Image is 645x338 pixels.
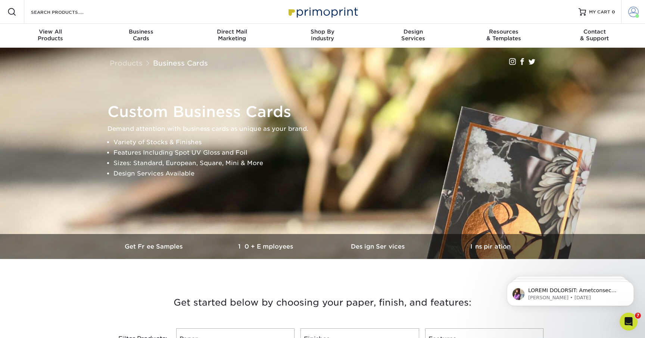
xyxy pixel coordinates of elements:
[5,24,96,48] a: View AllProducts
[277,28,368,35] span: Shop By
[589,9,610,15] span: MY CART
[368,28,458,42] div: Services
[211,234,322,259] a: 10+ Employees
[368,24,458,48] a: DesignServices
[104,286,541,319] h3: Get started below by choosing your paper, finish, and features:
[2,315,63,335] iframe: Google Customer Reviews
[549,28,640,42] div: & Support
[322,243,434,250] h3: Design Services
[110,59,143,67] a: Products
[5,28,96,42] div: Products
[99,243,211,250] h3: Get Free Samples
[458,28,549,35] span: Resources
[5,28,96,35] span: View All
[620,313,638,331] iframe: Intercom live chat
[153,59,208,67] a: Business Cards
[277,24,368,48] a: Shop ByIndustry
[458,28,549,42] div: & Templates
[96,28,187,42] div: Cards
[99,234,211,259] a: Get Free Samples
[368,28,458,35] span: Design
[458,24,549,48] a: Resources& Templates
[113,148,544,158] li: Features Including Spot UV Gloss and Foil
[113,168,544,179] li: Design Services Available
[96,28,187,35] span: Business
[277,28,368,42] div: Industry
[434,234,546,259] a: Inspiration
[187,24,277,48] a: Direct MailMarketing
[113,158,544,168] li: Sizes: Standard, European, Square, Mini & More
[107,124,544,134] p: Demand attention with business cards as unique as your brand.
[549,24,640,48] a: Contact& Support
[285,4,360,20] img: Primoprint
[187,28,277,35] span: Direct Mail
[612,9,615,15] span: 0
[211,243,322,250] h3: 10+ Employees
[322,234,434,259] a: Design Services
[187,28,277,42] div: Marketing
[496,266,645,318] iframe: Intercom notifications message
[434,243,546,250] h3: Inspiration
[30,7,103,16] input: SEARCH PRODUCTS.....
[113,137,544,148] li: Variety of Stocks & Finishes
[549,28,640,35] span: Contact
[96,24,187,48] a: BusinessCards
[635,313,641,319] span: 7
[107,103,544,121] h1: Custom Business Cards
